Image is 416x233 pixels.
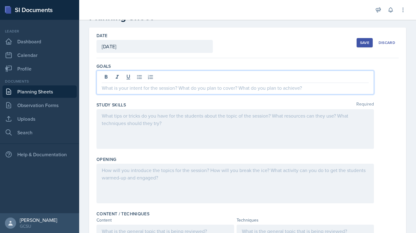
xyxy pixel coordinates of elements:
[96,32,107,39] label: Date
[2,148,77,161] div: Help & Documentation
[20,223,57,229] div: GCSU
[356,102,374,108] span: Required
[96,63,111,69] label: Goals
[2,28,77,34] div: Leader
[375,38,399,47] button: Discard
[2,113,77,125] a: Uploads
[360,40,369,45] div: Save
[96,217,234,223] div: Content
[379,40,395,45] div: Discard
[2,126,77,139] a: Search
[2,35,77,48] a: Dashboard
[2,63,77,75] a: Profile
[357,38,373,47] button: Save
[89,11,406,23] h2: Planning Sheet
[2,79,77,84] div: Documents
[20,217,57,223] div: [PERSON_NAME]
[96,156,116,162] label: Opening
[96,102,126,108] label: Study Skills
[2,99,77,111] a: Observation Forms
[96,211,149,217] label: Content / Techniques
[2,85,77,98] a: Planning Sheets
[237,217,374,223] div: Techniques
[2,49,77,61] a: Calendar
